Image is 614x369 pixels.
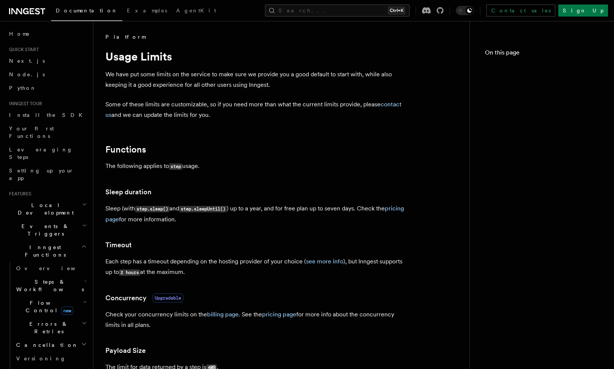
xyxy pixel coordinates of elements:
a: Python [6,81,88,95]
a: AgentKit [172,2,221,20]
a: ConcurrencyUpgradable [105,293,183,303]
a: Overview [13,262,88,275]
a: Node.js [6,68,88,81]
span: Python [9,85,37,91]
a: billing page [207,311,239,318]
button: Search...Ctrl+K [265,5,410,17]
a: Leveraging Steps [6,143,88,164]
span: Documentation [56,8,118,14]
kbd: Ctrl+K [388,7,405,14]
span: Setting up your app [9,168,74,181]
button: Toggle dark mode [456,6,474,15]
span: Steps & Workflows [13,278,84,293]
p: Check your concurrency limits on the . See the for more info about the concurrency limits in all ... [105,309,407,330]
code: step.sleepUntil() [179,206,227,212]
a: Sleep duration [105,187,151,197]
span: Inngest tour [6,101,42,107]
a: Setting up your app [6,164,88,185]
a: Documentation [51,2,122,21]
span: Overview [16,265,94,271]
span: AgentKit [176,8,216,14]
span: Local Development [6,201,82,216]
a: Functions [105,144,146,155]
span: Platform [105,33,145,41]
code: step.sleep() [135,206,169,212]
p: We have put some limits on the service to make sure we provide you a good default to start with, ... [105,69,407,90]
p: Some of these limits are customizable, so if you need more than what the current limits provide, ... [105,99,407,120]
span: Leveraging Steps [9,147,73,160]
span: Errors & Retries [13,320,82,335]
p: Each step has a timeout depending on the hosting provider of your choice ( ), but Inngest support... [105,256,407,278]
a: Payload Size [105,345,146,356]
span: new [61,307,73,315]
a: Examples [122,2,172,20]
a: Contact sales [486,5,555,17]
button: Flow Controlnew [13,296,88,317]
p: The following applies to usage. [105,161,407,172]
a: pricing page [262,311,296,318]
h4: On this page [485,48,599,60]
span: Next.js [9,58,45,64]
code: step [169,163,182,170]
a: Install the SDK [6,108,88,122]
h1: Usage Limits [105,50,407,63]
span: Install the SDK [9,112,87,118]
a: Versioning [13,352,88,365]
button: Errors & Retries [13,317,88,338]
a: Sign Up [558,5,608,17]
span: Quick start [6,47,39,53]
button: Inngest Functions [6,240,88,262]
p: Sleep (with and ) up to a year, and for free plan up to seven days. Check the for more information. [105,203,407,225]
span: Your first Functions [9,126,54,139]
span: Examples [127,8,167,14]
span: Features [6,191,31,197]
button: Events & Triggers [6,219,88,240]
a: Your first Functions [6,122,88,143]
a: Next.js [6,54,88,68]
a: see more info [306,258,343,265]
button: Steps & Workflows [13,275,88,296]
span: Inngest Functions [6,243,81,259]
span: Cancellation [13,341,78,349]
span: Node.js [9,71,45,77]
a: Home [6,27,88,41]
button: Cancellation [13,338,88,352]
span: Events & Triggers [6,222,82,237]
a: Timeout [105,240,132,250]
button: Local Development [6,198,88,219]
span: Home [9,30,30,38]
span: Versioning [16,355,66,361]
span: Upgradable [152,293,183,302]
span: Flow Control [13,299,83,314]
code: 2 hours [119,269,140,276]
